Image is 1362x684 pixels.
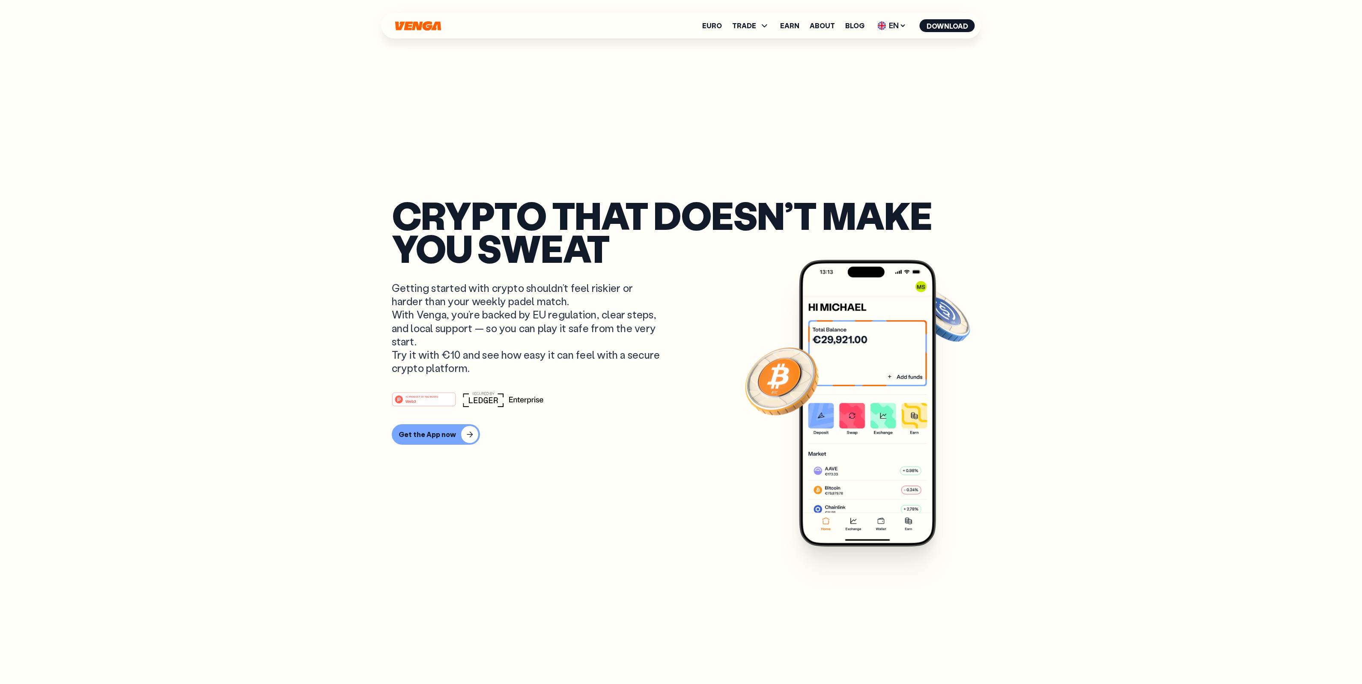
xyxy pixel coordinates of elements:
span: TRADE [732,21,770,31]
button: Get the App now [392,424,480,445]
tspan: #1 PRODUCT OF THE MONTH [405,396,438,398]
img: Bitcoin [743,342,820,419]
tspan: Web3 [405,399,416,404]
span: TRADE [732,22,756,29]
svg: Home [394,21,442,31]
img: USDC coin [910,284,972,346]
span: EN [875,19,909,33]
a: Earn [780,22,799,29]
button: Download [920,19,975,32]
a: Get the App now [392,424,971,445]
a: Euro [702,22,722,29]
p: Crypto that doesn’t make you sweat [392,199,971,264]
a: #1 PRODUCT OF THE MONTHWeb3 [392,397,456,408]
a: Blog [845,22,864,29]
img: flag-uk [878,21,886,30]
div: Get the App now [399,430,456,439]
a: About [810,22,835,29]
img: Venga app main [799,260,936,547]
p: Getting started with crypto shouldn’t feel riskier or harder than your weekly padel match. With V... [392,281,662,375]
